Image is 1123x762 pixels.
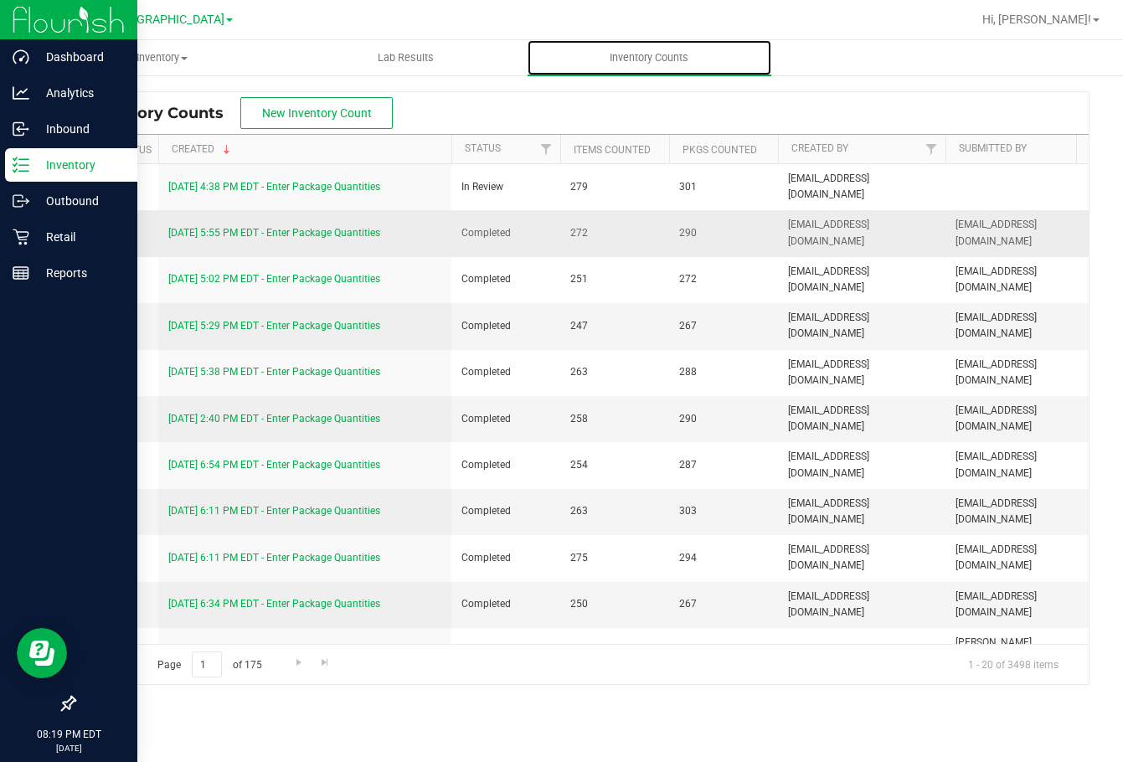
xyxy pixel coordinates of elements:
span: [EMAIL_ADDRESS][DOMAIN_NAME] [788,403,935,435]
span: [EMAIL_ADDRESS][DOMAIN_NAME] [956,589,1103,620]
span: Completed [461,503,550,519]
p: Dashboard [29,47,130,67]
span: 263 [570,364,659,380]
span: Completed [461,364,550,380]
span: New Inventory Count [262,106,372,120]
span: Completed [461,318,550,334]
span: 294 [679,550,768,566]
span: Page of 175 [143,651,276,677]
p: [DATE] [8,742,130,754]
span: 254 [570,457,659,473]
a: Pkgs Counted [683,144,757,156]
a: [DATE] 5:38 PM EDT - Enter Package Quantities [168,366,380,378]
span: 267 [679,318,768,334]
p: 08:19 PM EDT [8,727,130,742]
span: Inventory Counts [87,104,240,122]
p: Inventory [29,155,130,175]
span: 290 [679,411,768,427]
a: [DATE] 6:11 PM EDT - Enter Package Quantities [168,552,380,564]
span: [EMAIL_ADDRESS][DOMAIN_NAME] [956,264,1103,296]
span: 1 - 20 of 3498 items [955,651,1072,677]
span: Completed [461,596,550,612]
span: 263 [570,503,659,519]
p: Retail [29,227,130,247]
iframe: Resource center [17,628,67,678]
a: Filter [918,135,945,163]
a: Go to the next page [286,651,311,674]
span: [EMAIL_ADDRESS][DOMAIN_NAME] [956,403,1103,435]
span: Completed [461,457,550,473]
a: Go to the last page [313,651,337,674]
span: 250 [570,596,659,612]
span: 303 [679,503,768,519]
inline-svg: Retail [13,229,29,245]
a: [DATE] 5:29 PM EDT - Enter Package Quantities [168,320,380,332]
span: Completed [461,550,550,566]
p: Analytics [29,83,130,103]
p: Reports [29,263,130,283]
a: Status [465,142,501,154]
inline-svg: Inventory [13,157,29,173]
span: 290 [679,225,768,241]
span: 279 [570,179,659,195]
span: [EMAIL_ADDRESS][DOMAIN_NAME] [956,449,1103,481]
span: Completed [461,411,550,427]
span: [EMAIL_ADDRESS][DOMAIN_NAME] [956,217,1103,249]
span: [EMAIL_ADDRESS][DOMAIN_NAME] [956,542,1103,574]
span: [EMAIL_ADDRESS][DOMAIN_NAME] [788,357,935,389]
a: Inventory [40,40,284,75]
p: Inbound [29,119,130,139]
a: [DATE] 5:55 PM EDT - Enter Package Quantities [168,227,380,239]
span: [GEOGRAPHIC_DATA] [110,13,224,27]
span: Completed [461,271,550,287]
inline-svg: Outbound [13,193,29,209]
span: 272 [679,271,768,287]
a: Items Counted [574,144,651,156]
span: 267 [679,596,768,612]
input: 1 [192,651,222,677]
a: [DATE] 5:02 PM EDT - Enter Package Quantities [168,273,380,285]
span: Inventory Counts [587,50,711,65]
span: 275 [570,550,659,566]
span: 272 [570,225,659,241]
span: 287 [679,457,768,473]
inline-svg: Dashboard [13,49,29,65]
span: [EMAIL_ADDRESS][DOMAIN_NAME] [788,264,935,296]
span: [EMAIL_ADDRESS][DOMAIN_NAME] [788,171,935,203]
span: Completed [461,225,550,241]
inline-svg: Analytics [13,85,29,101]
span: Inventory [41,50,283,65]
span: [EMAIL_ADDRESS][DOMAIN_NAME] [956,496,1103,528]
span: 301 [679,179,768,195]
span: [EMAIL_ADDRESS][DOMAIN_NAME] [956,357,1103,389]
span: Lab Results [355,50,456,65]
inline-svg: Reports [13,265,29,281]
span: [EMAIL_ADDRESS][DOMAIN_NAME] [788,589,935,620]
span: 247 [570,318,659,334]
span: [EMAIL_ADDRESS][DOMAIN_NAME] [788,496,935,528]
a: [DATE] 2:40 PM EDT - Enter Package Quantities [168,413,380,425]
a: [DATE] 6:11 PM EDT - Enter Package Quantities [168,505,380,517]
a: Submitted By [959,142,1027,154]
span: [EMAIL_ADDRESS][DOMAIN_NAME] [788,217,935,249]
a: [DATE] 6:54 PM EDT - Enter Package Quantities [168,459,380,471]
a: Created [172,143,234,155]
span: [EMAIL_ADDRESS][DOMAIN_NAME] [788,449,935,481]
p: Outbound [29,191,130,211]
span: [PERSON_NAME][EMAIL_ADDRESS][DOMAIN_NAME] [956,635,1103,683]
span: 258 [570,411,659,427]
span: 288 [679,364,768,380]
a: Lab Results [284,40,528,75]
a: Created By [791,142,848,154]
span: 251 [570,271,659,287]
button: New Inventory Count [240,97,393,129]
a: Inventory Counts [528,40,771,75]
span: [EMAIL_ADDRESS][DOMAIN_NAME] [788,643,935,675]
a: Filter [533,135,560,163]
inline-svg: Inbound [13,121,29,137]
span: [EMAIL_ADDRESS][DOMAIN_NAME] [788,310,935,342]
a: [DATE] 6:34 PM EDT - Enter Package Quantities [168,598,380,610]
span: In Review [461,179,550,195]
span: [EMAIL_ADDRESS][DOMAIN_NAME] [788,542,935,574]
span: Hi, [PERSON_NAME]! [982,13,1091,26]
